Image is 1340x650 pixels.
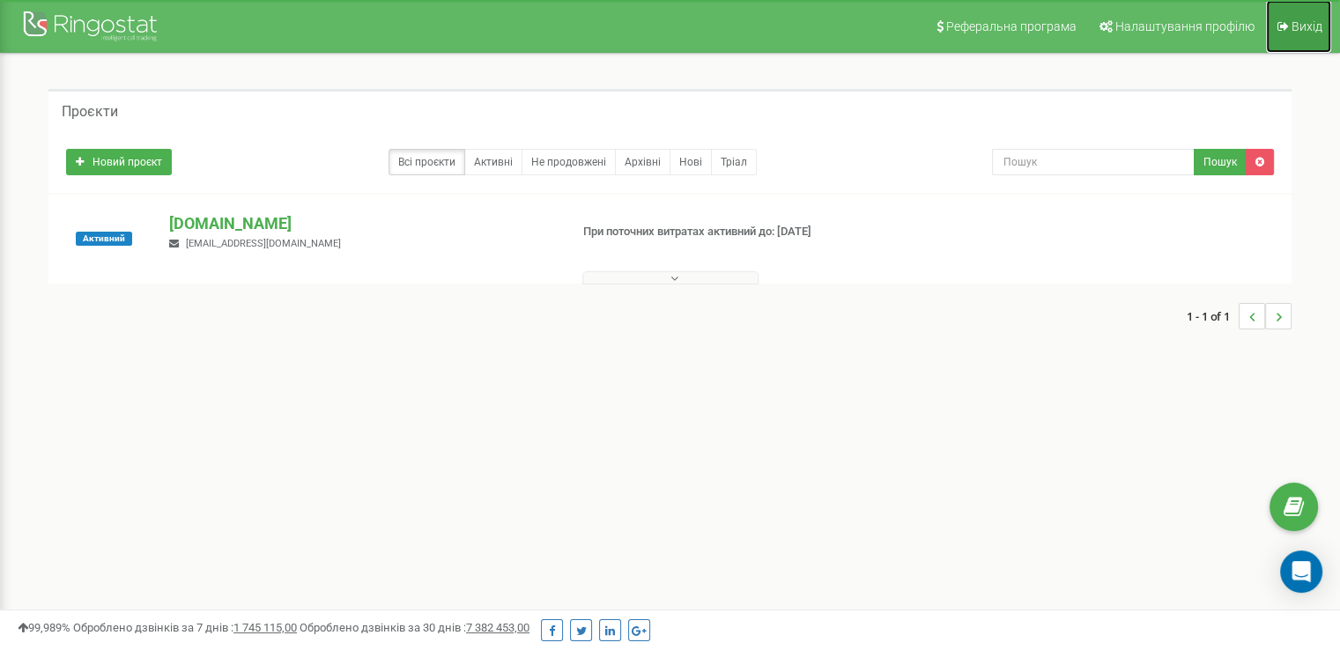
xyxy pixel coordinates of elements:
span: 99,989% [18,621,70,634]
a: Всі проєкти [389,149,465,175]
div: Open Intercom Messenger [1280,550,1322,593]
u: 7 382 453,00 [466,621,529,634]
a: Тріал [711,149,757,175]
h5: Проєкти [62,104,118,120]
a: Новий проєкт [66,149,172,175]
u: 1 745 115,00 [233,621,297,634]
span: 1 - 1 of 1 [1187,303,1239,329]
button: Пошук [1194,149,1247,175]
a: Нові [670,149,712,175]
a: Архівні [615,149,670,175]
span: Оброблено дзвінків за 7 днів : [73,621,297,634]
span: [EMAIL_ADDRESS][DOMAIN_NAME] [186,238,341,249]
span: Реферальна програма [946,19,1077,33]
a: Активні [464,149,522,175]
span: Вихід [1292,19,1322,33]
span: Оброблено дзвінків за 30 днів : [300,621,529,634]
input: Пошук [992,149,1195,175]
span: Налаштування профілю [1115,19,1255,33]
span: Активний [76,232,132,246]
p: При поточних витратах активний до: [DATE] [583,224,865,240]
a: Не продовжені [522,149,616,175]
p: [DOMAIN_NAME] [169,212,554,235]
nav: ... [1187,285,1292,347]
